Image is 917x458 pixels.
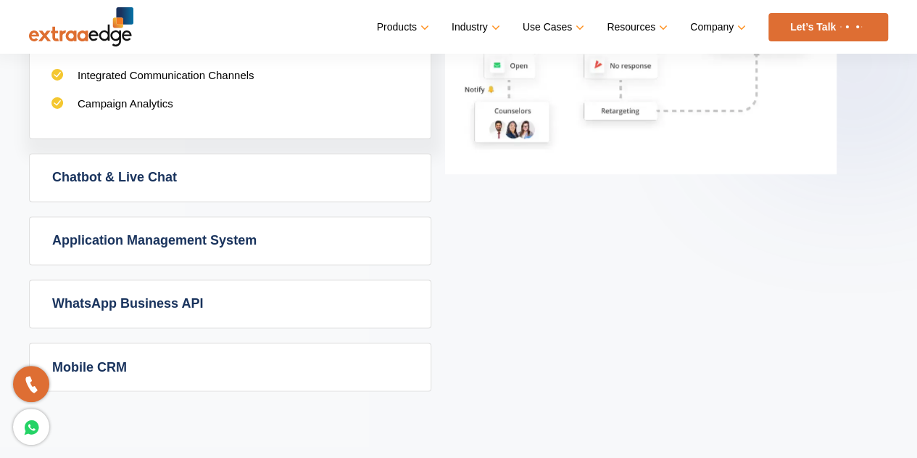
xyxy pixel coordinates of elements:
[51,68,409,97] li: Integrated Communication Channels
[30,154,431,201] a: Chatbot & Live Chat
[51,40,409,68] li: Email Marketing
[768,13,888,41] a: Let’s Talk
[523,17,581,38] a: Use Cases
[30,280,431,327] a: WhatsApp Business API
[452,17,497,38] a: Industry
[377,17,426,38] a: Products
[30,343,431,390] a: Mobile CRM
[51,97,409,125] li: Campaign Analytics
[690,17,743,38] a: Company
[607,17,665,38] a: Resources
[30,217,431,264] a: Application Management System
